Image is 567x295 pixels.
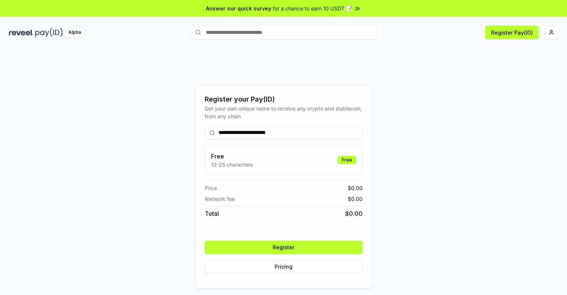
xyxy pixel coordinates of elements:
[348,195,363,203] span: $ 0.00
[205,241,363,254] button: Register
[205,260,363,273] button: Pricing
[485,26,539,39] button: Register Pay(ID)
[205,195,235,203] span: Network fee
[35,28,63,37] img: pay_id
[9,28,34,37] img: reveel_dark
[205,105,363,120] div: Get your own unique name to receive any crypto and stablecoin, from any chain
[345,209,363,218] span: $ 0.00
[205,94,363,105] div: Register your Pay(ID)
[338,156,356,164] div: Free
[205,209,219,218] span: Total
[211,161,253,169] p: 13-25 characters
[273,4,352,12] span: for a chance to earn 10 USDT 📝
[64,28,85,37] div: Alpha
[348,184,363,192] span: $ 0.00
[211,152,253,161] h3: Free
[205,184,217,192] span: Price
[206,4,271,12] span: Answer our quick survey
